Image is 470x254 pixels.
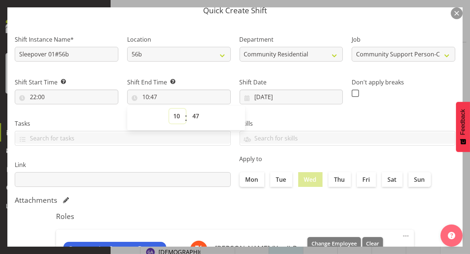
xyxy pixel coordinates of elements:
[215,244,302,253] h6: [PERSON_NAME] (Yuqi) Pu
[382,172,403,187] label: Sat
[240,35,343,44] label: Department
[127,78,231,87] label: Shift End Time
[56,212,414,221] h5: Roles
[15,119,231,128] label: Tasks
[15,132,230,144] input: Search for tasks
[15,35,118,44] label: Shift Instance Name*
[240,119,456,128] label: Skills
[328,172,351,187] label: Thu
[127,35,231,44] label: Location
[240,172,264,187] label: Mon
[408,172,431,187] label: Sun
[357,172,376,187] label: Fri
[448,232,455,239] img: help-xxl-2.png
[307,237,361,250] button: Change Employee
[362,237,383,250] button: Clear
[240,154,456,163] label: Apply to
[460,109,466,135] span: Feedback
[15,160,231,169] label: Link
[311,240,357,248] span: Change Employee
[15,90,118,104] input: Click to select...
[240,90,343,104] input: Click to select...
[240,132,455,144] input: Search for skills
[15,47,118,62] input: Shift Instance Name
[298,172,323,187] label: Wed
[456,102,470,152] button: Feedback - Show survey
[366,240,379,248] span: Clear
[352,78,455,87] label: Don't apply breaks
[185,109,187,127] span: :
[270,172,292,187] label: Tue
[15,7,455,14] p: Quick Create Shift
[15,78,118,87] label: Shift Start Time
[127,90,231,104] input: Click to select...
[240,78,343,87] label: Shift Date
[352,35,455,44] label: Job
[15,196,57,205] h5: Attachments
